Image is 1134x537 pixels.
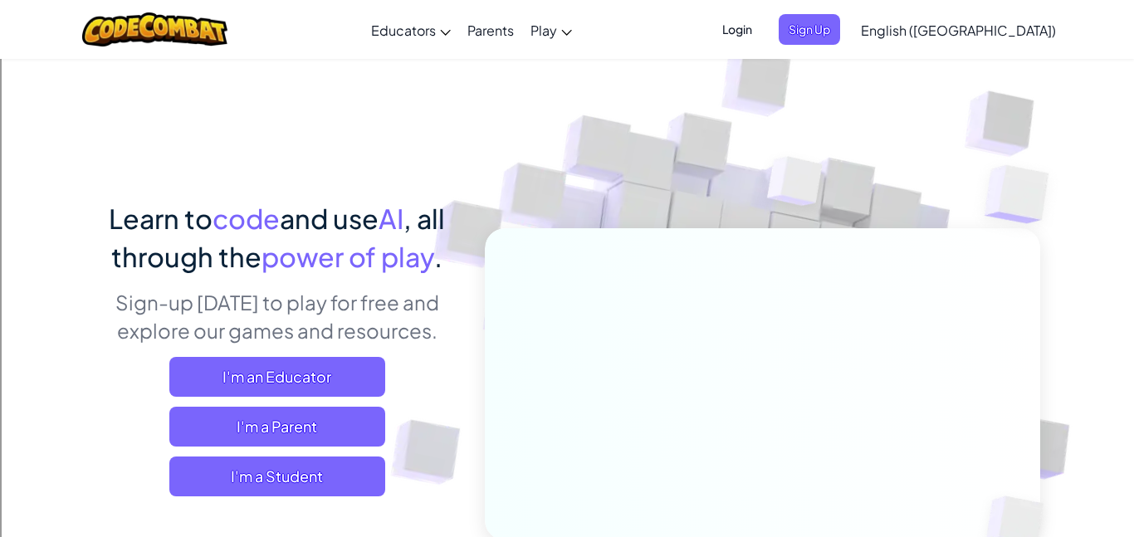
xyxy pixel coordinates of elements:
a: I'm a Parent [169,407,385,447]
a: English ([GEOGRAPHIC_DATA]) [853,7,1064,52]
span: English ([GEOGRAPHIC_DATA]) [861,22,1056,39]
button: I'm a Student [169,456,385,496]
span: Learn to [109,202,213,235]
button: Sign Up [779,14,840,45]
a: Educators [363,7,459,52]
a: Parents [459,7,522,52]
a: I'm an Educator [169,357,385,397]
span: . [434,240,442,273]
span: AI [379,202,403,235]
img: CodeCombat logo [82,12,227,46]
p: Sign-up [DATE] to play for free and explore our games and resources. [94,288,460,344]
span: and use [280,202,379,235]
img: Overlap cubes [736,124,856,247]
button: Login [712,14,762,45]
a: Play [522,7,580,52]
span: code [213,202,280,235]
img: Overlap cubes [951,124,1095,265]
span: power of play [262,240,434,273]
span: Educators [371,22,436,39]
span: Play [530,22,557,39]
